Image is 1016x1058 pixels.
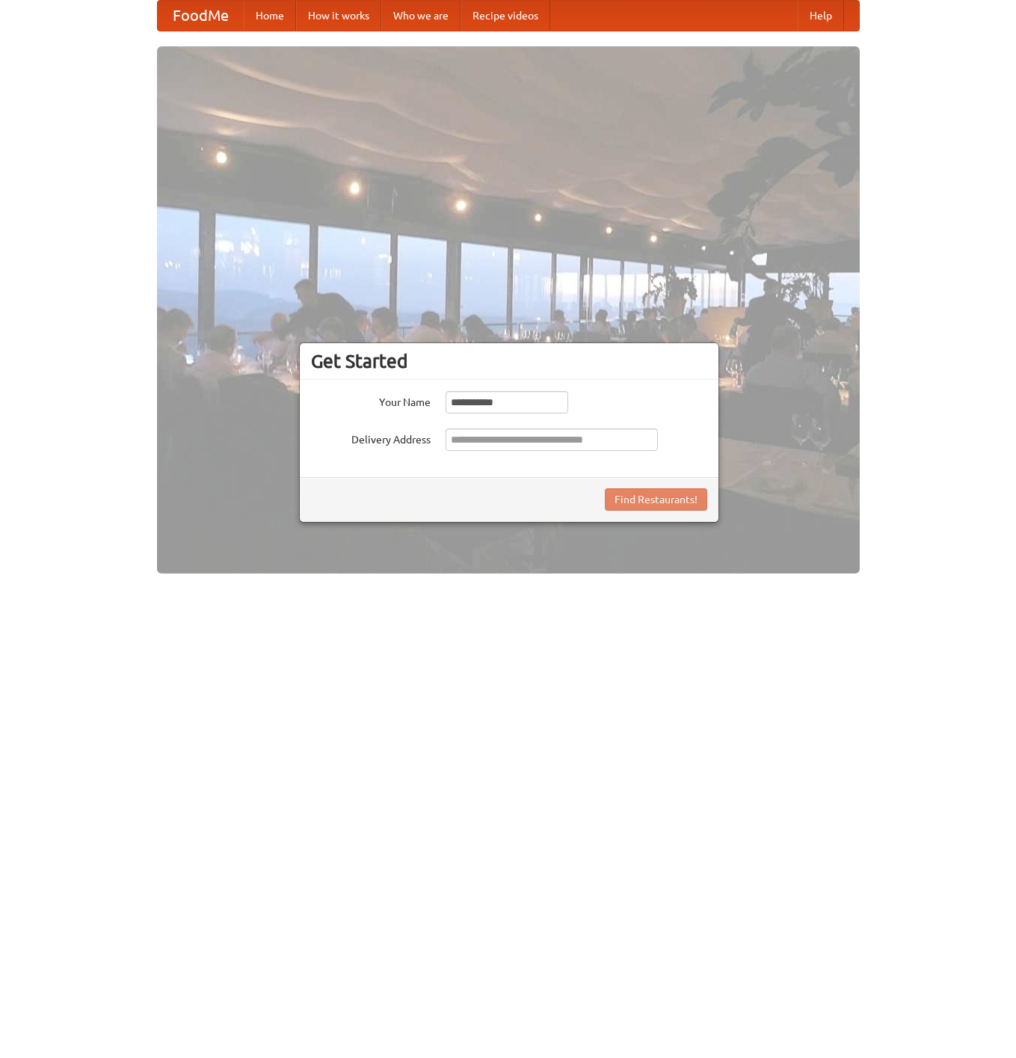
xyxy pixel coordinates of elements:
[158,1,244,31] a: FoodMe
[311,428,431,447] label: Delivery Address
[798,1,844,31] a: Help
[605,488,707,511] button: Find Restaurants!
[244,1,296,31] a: Home
[311,391,431,410] label: Your Name
[311,350,707,372] h3: Get Started
[296,1,381,31] a: How it works
[461,1,550,31] a: Recipe videos
[381,1,461,31] a: Who we are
